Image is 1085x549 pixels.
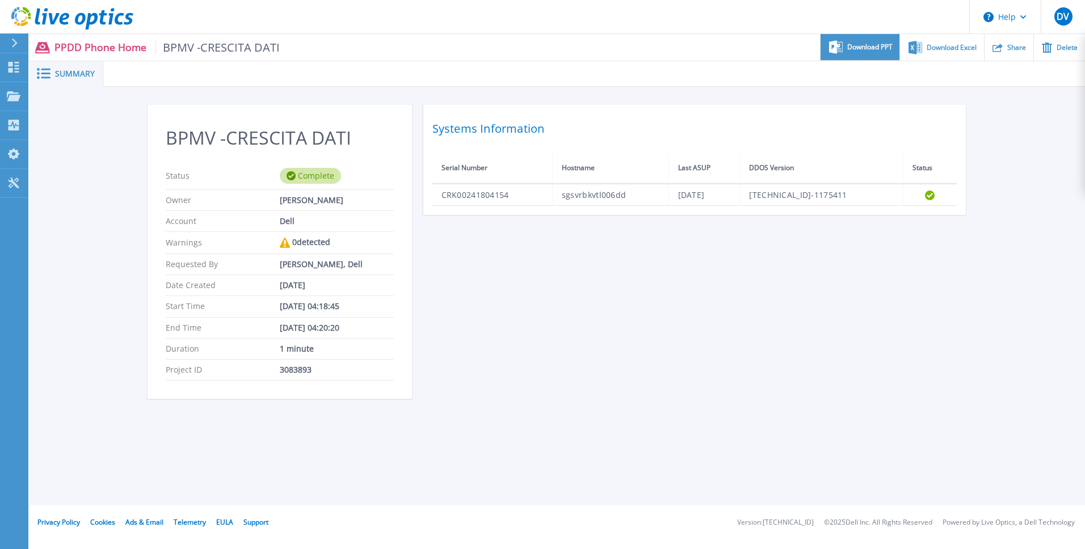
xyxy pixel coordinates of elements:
a: EULA [216,517,233,527]
li: Powered by Live Optics, a Dell Technology [943,519,1075,526]
span: Summary [55,70,95,78]
a: Privacy Policy [37,517,80,527]
th: Last ASUP [668,153,740,184]
span: DV [1057,12,1069,21]
li: © 2025 Dell Inc. All Rights Reserved [824,519,932,526]
p: Requested By [166,260,280,269]
div: [PERSON_NAME], Dell [280,260,394,269]
p: Project ID [166,365,280,374]
div: 3083893 [280,365,394,374]
div: 0 detected [280,238,394,248]
span: Delete [1057,44,1078,51]
a: Cookies [90,517,115,527]
td: [DATE] [668,184,740,206]
p: Date Created [166,281,280,290]
div: [PERSON_NAME] [280,196,394,205]
h2: BPMV -CRESCITA DATI [166,128,394,149]
td: [TECHNICAL_ID]-1175411 [740,184,903,206]
span: Download PPT [847,44,893,50]
div: [DATE] [280,281,394,290]
td: CRK00241804154 [432,184,553,206]
div: Complete [280,168,341,184]
p: Owner [166,196,280,205]
th: Status [903,153,956,184]
p: Duration [166,344,280,353]
span: Share [1007,44,1026,51]
a: Support [243,517,268,527]
p: Account [166,217,280,226]
div: [DATE] 04:20:20 [280,323,394,332]
a: Ads & Email [125,517,163,527]
th: DDOS Version [740,153,903,184]
h2: Systems Information [432,119,957,139]
p: Warnings [166,238,280,248]
li: Version: [TECHNICAL_ID] [737,519,814,526]
div: Dell [280,217,394,226]
div: 1 minute [280,344,394,353]
p: Start Time [166,302,280,311]
p: End Time [166,323,280,332]
th: Hostname [552,153,668,184]
td: sgsvrbkvtl006dd [552,184,668,206]
span: BPMV -CRESCITA DATI [155,41,280,54]
th: Serial Number [432,153,553,184]
a: Telemetry [174,517,206,527]
div: [DATE] 04:18:45 [280,302,394,311]
p: Status [166,168,280,184]
p: PPDD Phone Home [54,41,280,54]
span: Download Excel [927,44,977,51]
